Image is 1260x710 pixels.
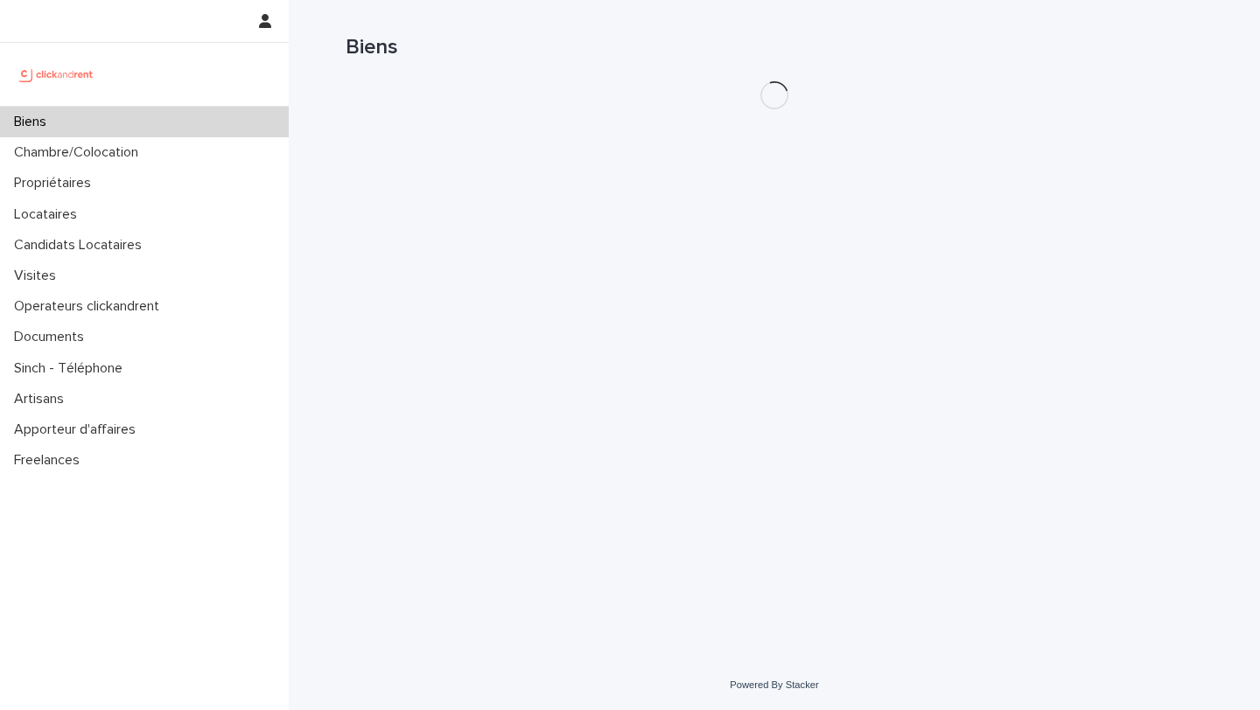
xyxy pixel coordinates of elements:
p: Chambre/Colocation [7,144,152,161]
img: UCB0brd3T0yccxBKYDjQ [14,57,99,92]
p: Operateurs clickandrent [7,298,173,315]
p: Propriétaires [7,175,105,191]
p: Candidats Locataires [7,237,156,254]
p: Artisans [7,391,78,407]
p: Visites [7,268,70,284]
p: Biens [7,114,60,130]
p: Documents [7,329,98,345]
p: Locataires [7,206,91,223]
h1: Biens [346,35,1203,60]
p: Sinch - Téléphone [7,360,136,377]
p: Apporteur d'affaires [7,421,150,438]
p: Freelances [7,452,94,469]
a: Powered By Stacker [730,679,818,690]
